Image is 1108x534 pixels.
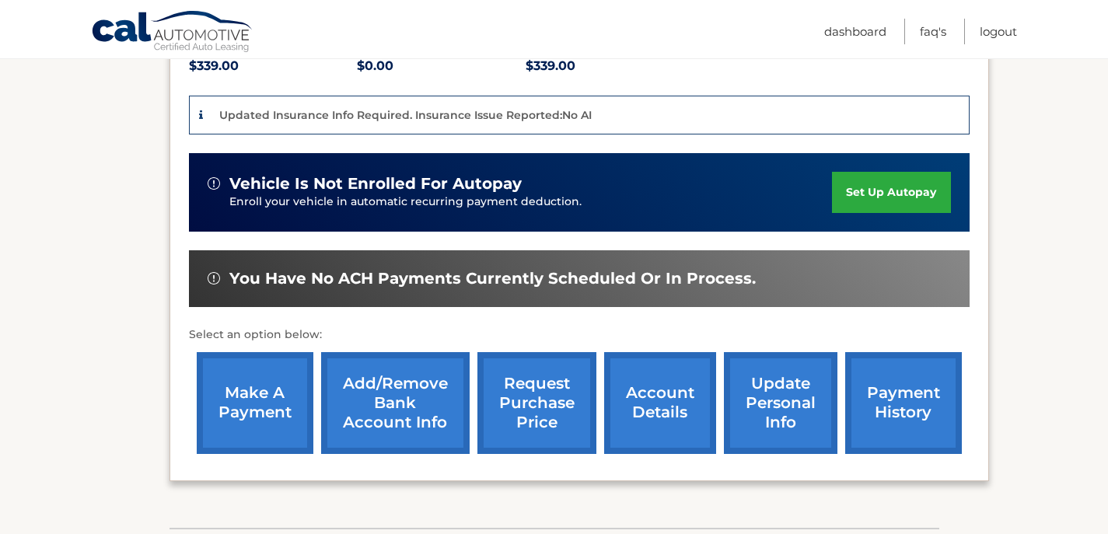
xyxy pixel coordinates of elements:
a: make a payment [197,352,313,454]
p: Enroll your vehicle in automatic recurring payment deduction. [229,194,833,211]
a: request purchase price [477,352,596,454]
img: alert-white.svg [208,177,220,190]
a: update personal info [724,352,837,454]
a: Dashboard [824,19,886,44]
img: alert-white.svg [208,272,220,284]
a: Logout [980,19,1017,44]
a: Cal Automotive [91,10,254,55]
p: $339.00 [526,55,694,77]
p: $0.00 [357,55,526,77]
p: Select an option below: [189,326,970,344]
a: payment history [845,352,962,454]
a: Add/Remove bank account info [321,352,470,454]
p: Updated Insurance Info Required. Insurance Issue Reported:No AI [219,108,592,122]
a: FAQ's [920,19,946,44]
span: vehicle is not enrolled for autopay [229,174,522,194]
a: set up autopay [832,172,950,213]
a: account details [604,352,716,454]
p: $339.00 [189,55,358,77]
span: You have no ACH payments currently scheduled or in process. [229,269,756,288]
